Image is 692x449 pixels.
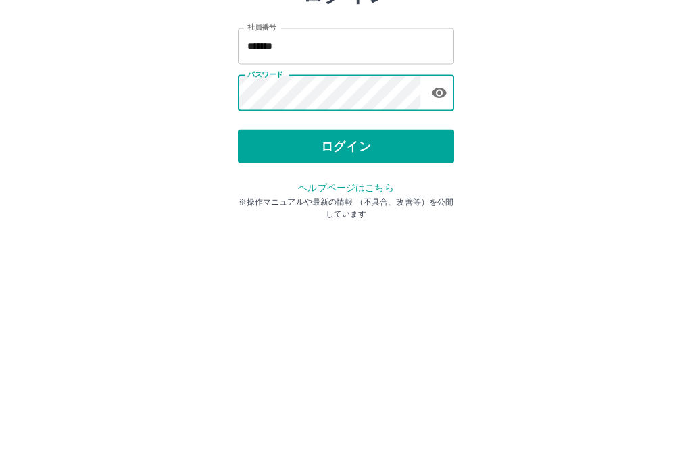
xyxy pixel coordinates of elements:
h2: ログイン [302,85,391,111]
label: パスワード [247,174,283,184]
a: ヘルプページはこちら [298,286,393,297]
button: ログイン [238,234,454,267]
p: ※操作マニュアルや最新の情報 （不具合、改善等）を公開しています [238,300,454,324]
label: 社員番号 [247,126,276,136]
